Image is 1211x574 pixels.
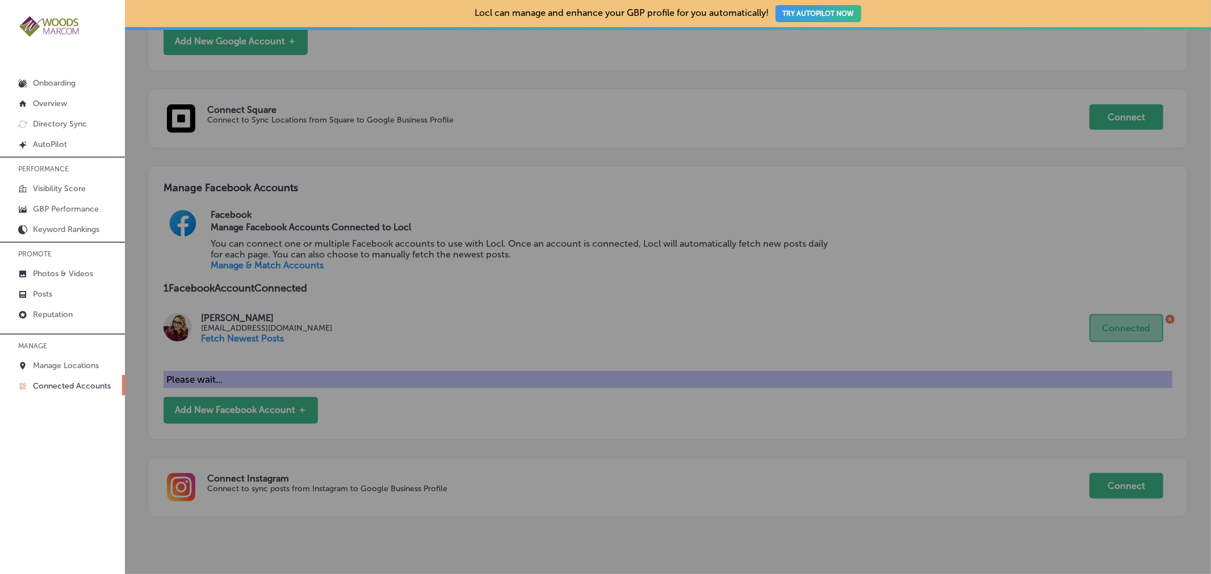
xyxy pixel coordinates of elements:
button: TRY AUTOPILOT NOW [776,5,861,22]
img: 4a29b66a-e5ec-43cd-850c-b989ed1601aaLogo_Horizontal_BerryOlive_1000.jpg [18,15,81,38]
p: GBP Performance [33,204,99,214]
p: Reputation [33,310,73,319]
p: AutoPilot [33,140,67,149]
p: Photos & Videos [33,269,93,278]
p: Keyword Rankings [33,225,99,234]
p: Connected Accounts [33,381,111,391]
p: Posts [33,289,52,299]
p: Visibility Score [33,184,86,193]
p: Overview [33,99,67,108]
p: Directory Sync [33,119,87,129]
p: Manage Locations [33,361,99,370]
p: Onboarding [33,78,76,88]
